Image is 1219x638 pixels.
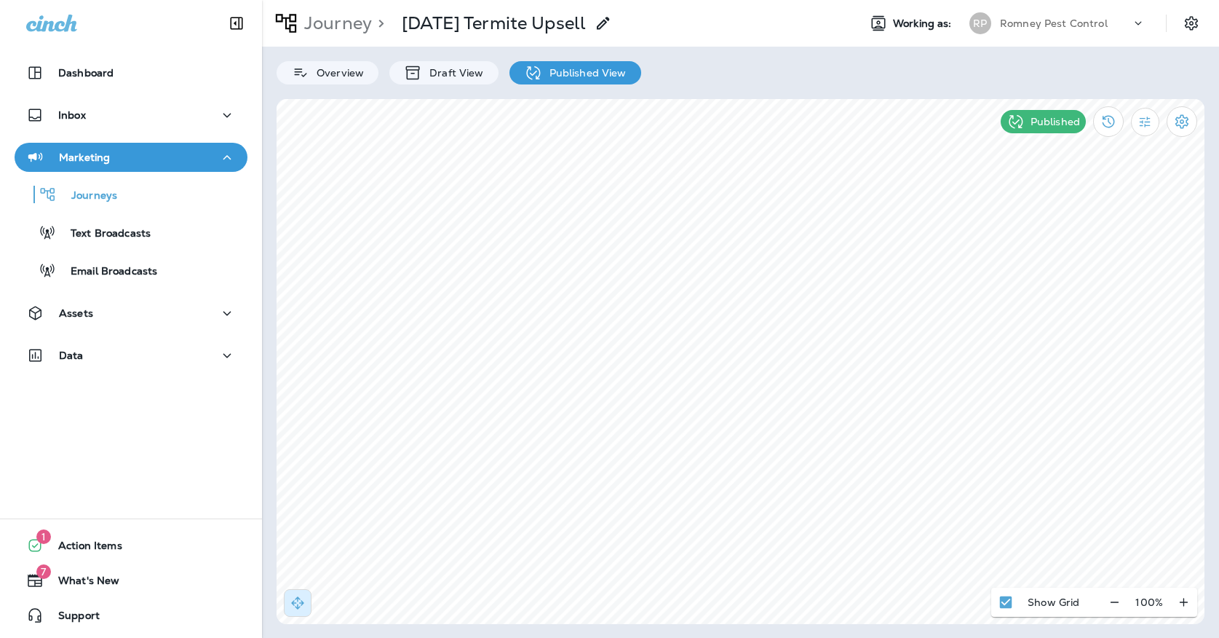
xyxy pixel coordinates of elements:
button: Collapse Sidebar [216,9,257,38]
button: Marketing [15,143,247,172]
p: Journey [298,12,372,34]
span: Support [44,610,100,627]
p: 100 % [1135,596,1163,608]
p: > [372,12,384,34]
button: Email Broadcasts [15,255,247,285]
p: Published [1031,116,1080,127]
p: Journeys [57,189,117,203]
button: Text Broadcasts [15,217,247,248]
button: Journeys [15,179,247,210]
p: Overview [309,67,364,79]
p: Dashboard [58,67,114,79]
button: Settings [1178,10,1204,36]
button: View Changelog [1093,106,1124,137]
button: Assets [15,299,247,328]
div: Sept '25 Termite Upsell [402,12,586,34]
span: 1 [36,529,51,544]
p: Romney Pest Control [1000,17,1108,29]
button: 7What's New [15,566,247,595]
span: 7 [36,564,51,579]
button: Support [15,601,247,630]
button: Inbox [15,101,247,130]
div: RP [969,12,991,34]
span: Action Items [44,540,122,557]
button: Dashboard [15,58,247,87]
p: Marketing [59,151,110,163]
button: 1Action Items [15,531,247,560]
p: Draft View [422,67,483,79]
button: Filter Statistics [1131,108,1159,136]
p: [DATE] Termite Upsell [402,12,586,34]
p: Inbox [58,109,86,121]
span: Working as: [893,17,955,30]
p: Text Broadcasts [56,227,151,241]
button: Data [15,341,247,370]
p: Published View [542,67,627,79]
button: Settings [1167,106,1197,137]
span: What's New [44,575,119,592]
p: Assets [59,307,93,319]
p: Show Grid [1028,596,1079,608]
p: Data [59,350,84,361]
p: Email Broadcasts [56,265,157,279]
